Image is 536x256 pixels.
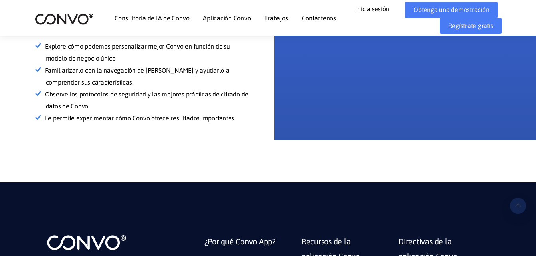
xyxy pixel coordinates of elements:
[115,15,190,21] a: Consultoría de IA de Convo
[264,15,288,21] a: Trabajos
[46,89,250,112] li: Observe los protocolos de seguridad y las mejores prácticas de cifrado de datos de Convo
[302,15,336,21] a: Contáctenos
[47,234,127,251] img: logo_not_found
[46,112,250,124] li: Le permite experimentar cómo Convo ofrece resultados importantes
[405,2,497,18] a: Obtenga una demostración
[440,18,502,34] a: Regístrate gratis
[46,41,250,65] li: Explore cómo podemos personalizar mejor Convo en función de su modelo de negocio único
[355,2,401,15] a: Inicia sesión
[203,15,251,21] a: Aplicación Convo
[46,65,250,89] li: Familiarizarlo con la navegación de [PERSON_NAME] y ayudarlo a comprender sus características
[35,13,93,25] img: logo_2.png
